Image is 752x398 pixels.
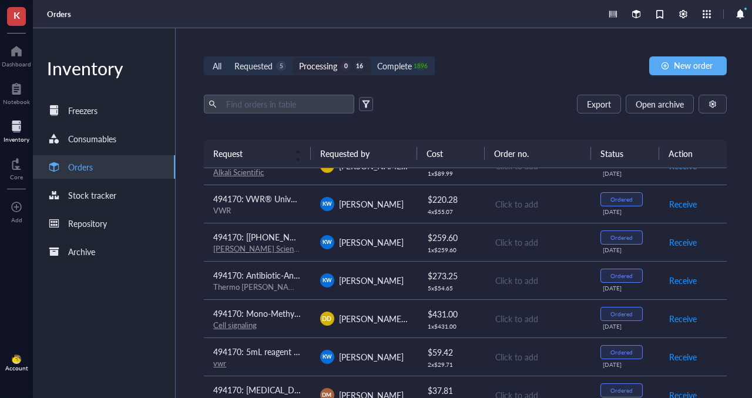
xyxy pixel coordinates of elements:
[669,236,697,249] span: Receive
[204,139,310,168] th: Request
[68,189,116,202] div: Stock tracker
[428,384,475,397] div: $ 37.81
[14,8,20,22] span: K
[416,61,426,71] div: 1896
[213,193,506,205] span: 494170: VWR® Universal Aerosol Filter Pipet Tips, Racked, Sterile, 100 - 1000 µl
[213,384,439,396] span: 494170: [MEDICAL_DATA] MOLECULAR BIOLOGY REAGENT
[322,353,331,361] span: KW
[33,99,175,122] a: Freezers
[47,9,73,19] a: Orders
[339,160,490,172] span: [PERSON_NAME] de la [PERSON_NAME]
[12,354,21,364] img: da48f3c6-a43e-4a2d-aade-5eac0d93827f.jpeg
[485,299,591,337] td: Click to add
[674,61,713,70] span: New order
[68,104,98,117] div: Freezers
[603,170,649,177] div: [DATE]
[33,56,175,80] div: Inventory
[428,307,475,320] div: $ 431.00
[2,61,31,68] div: Dashboard
[322,314,331,323] span: DD
[485,261,591,299] td: Click to add
[428,269,475,282] div: $ 273.25
[603,246,649,253] div: [DATE]
[68,132,116,145] div: Consumables
[322,200,331,208] span: KW
[626,95,694,113] button: Open archive
[10,173,23,180] div: Core
[4,117,29,143] a: Inventory
[213,357,226,369] a: vwr
[213,319,257,330] a: Cell signaling
[669,350,697,363] span: Receive
[339,275,404,286] span: [PERSON_NAME]
[649,56,727,75] button: New order
[213,243,307,254] a: [PERSON_NAME] Scientific
[485,185,591,223] td: Click to add
[669,271,697,290] button: Receive
[213,269,354,281] span: 494170: Antibiotic-Antimycotic (100X)
[213,205,301,216] div: VWR
[339,198,404,210] span: [PERSON_NAME]
[322,276,331,285] span: KW
[33,183,175,207] a: Stock tracker
[495,312,582,325] div: Click to add
[204,56,434,75] div: segmented control
[4,136,29,143] div: Inventory
[33,240,175,263] a: Archive
[610,234,633,241] div: Ordered
[428,193,475,206] div: $ 220.28
[485,337,591,376] td: Click to add
[322,238,331,246] span: KW
[428,246,475,253] div: 1 x $ 259.60
[669,347,697,366] button: Receive
[610,196,633,203] div: Ordered
[339,313,490,325] span: [PERSON_NAME] de la [PERSON_NAME]
[495,236,582,249] div: Click to add
[610,387,633,394] div: Ordered
[636,99,684,109] span: Open archive
[669,309,697,328] button: Receive
[354,61,364,71] div: 16
[68,217,107,230] div: Repository
[659,139,727,168] th: Action
[276,61,286,71] div: 5
[213,166,264,178] a: Alkali Scientific
[428,323,475,330] div: 1 x $ 431.00
[587,99,611,109] span: Export
[213,346,478,357] span: 494170: 5mL reagent reservoir - individually wrapped, sterile (pack of 50)
[669,312,697,325] span: Receive
[213,282,301,292] div: Thermo [PERSON_NAME]
[213,59,221,72] div: All
[591,139,659,168] th: Status
[33,212,175,235] a: Repository
[603,323,649,330] div: [DATE]
[603,361,649,368] div: [DATE]
[68,245,95,258] div: Archive
[341,61,351,71] div: 0
[669,198,697,210] span: Receive
[33,155,175,179] a: Orders
[213,147,287,160] span: Request
[669,233,697,252] button: Receive
[11,216,22,223] div: Add
[428,285,475,292] div: 5 x $ 54.65
[5,364,28,372] div: Account
[221,95,350,113] input: Find orders in table
[339,351,404,363] span: [PERSON_NAME]
[428,208,475,215] div: 4 x $ 55.07
[213,231,459,243] span: 494170: [[PHONE_NUMBER]] 25 mL individually wrapped resevoirs
[311,139,417,168] th: Requested by
[485,139,591,168] th: Order no.
[428,361,475,368] div: 2 x $ 29.71
[339,236,404,248] span: [PERSON_NAME]
[428,346,475,359] div: $ 59.42
[603,285,649,292] div: [DATE]
[33,127,175,150] a: Consumables
[377,59,412,72] div: Complete
[3,79,30,105] a: Notebook
[428,231,475,244] div: $ 259.60
[577,95,621,113] button: Export
[417,139,485,168] th: Cost
[610,310,633,317] div: Ordered
[68,160,93,173] div: Orders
